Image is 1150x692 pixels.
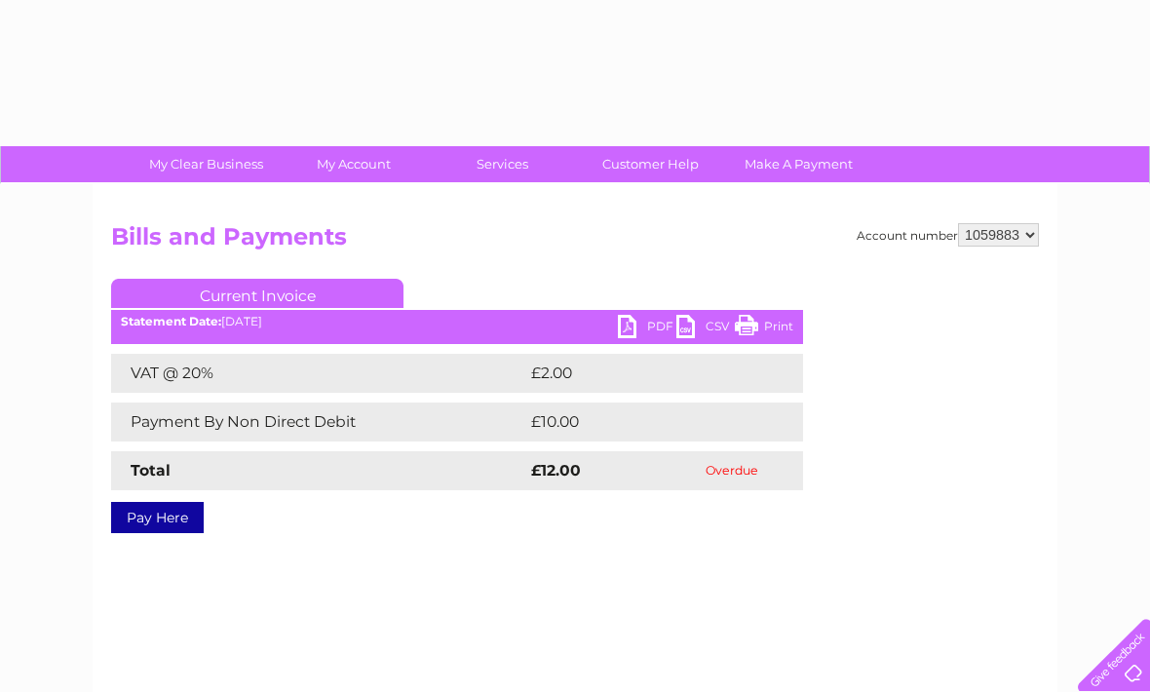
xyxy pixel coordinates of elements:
a: Print [735,315,793,343]
div: [DATE] [111,315,803,328]
td: VAT @ 20% [111,354,526,393]
h2: Bills and Payments [111,223,1039,260]
strong: £12.00 [531,461,581,480]
a: CSV [676,315,735,343]
td: Payment By Non Direct Debit [111,403,526,442]
a: Pay Here [111,502,204,533]
td: £10.00 [526,403,763,442]
a: Make A Payment [718,146,879,182]
a: My Clear Business [126,146,287,182]
div: Account number [857,223,1039,247]
td: Overdue [662,451,803,490]
b: Statement Date: [121,314,221,328]
strong: Total [131,461,171,480]
a: Current Invoice [111,279,403,308]
a: My Account [274,146,435,182]
td: £2.00 [526,354,758,393]
a: PDF [618,315,676,343]
a: Customer Help [570,146,731,182]
a: Services [422,146,583,182]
